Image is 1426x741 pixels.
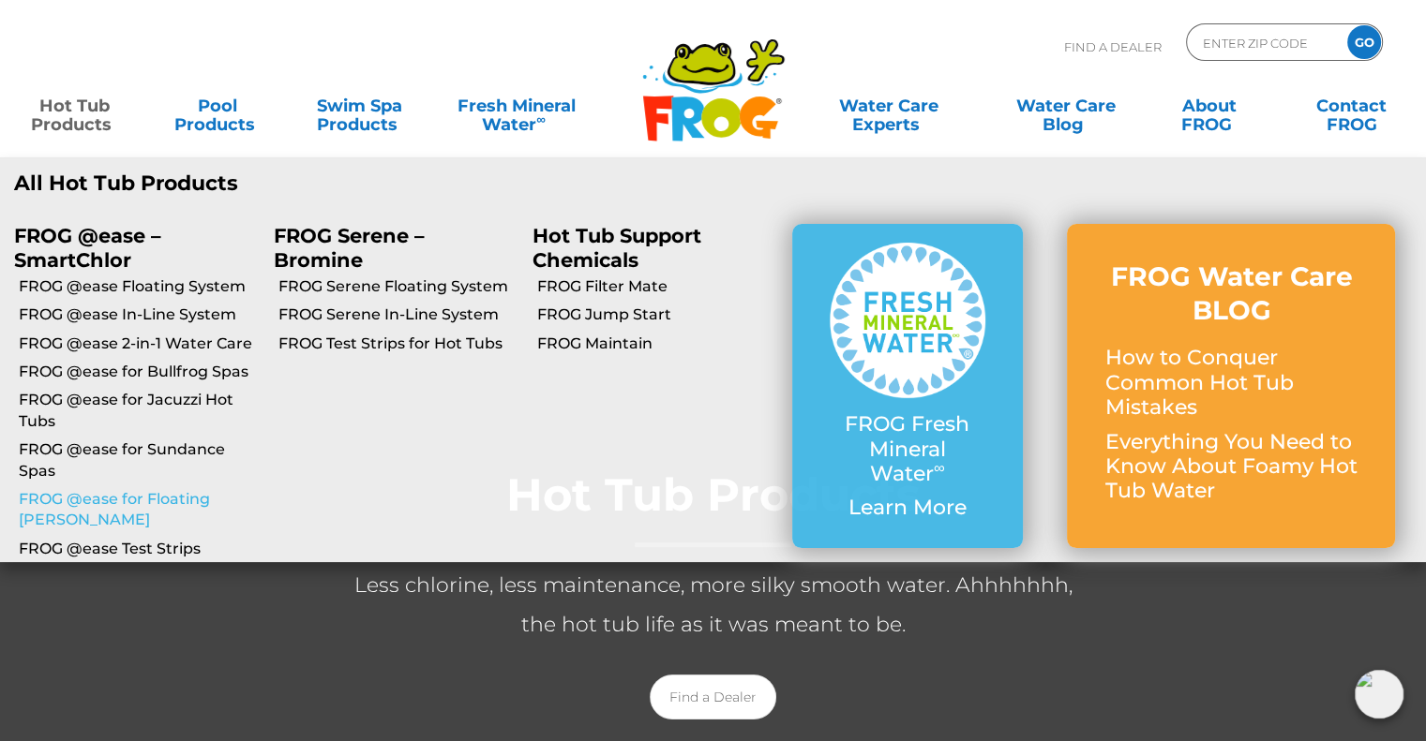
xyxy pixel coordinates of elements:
a: FROG Filter Mate [537,276,778,297]
a: FROG Jump Start [537,304,778,325]
a: FROG @ease In-Line System [19,304,260,325]
a: Find a Dealer [650,674,776,719]
a: FROG @ease for Bullfrog Spas [19,362,260,382]
input: Zip Code Form [1201,29,1328,56]
a: FROG @ease for Sundance Spas [19,439,260,482]
p: FROG @ease – SmartChlor [14,224,246,271]
h3: FROG Water Care BLOG [1104,259,1358,328]
sup: ∞ [536,111,546,126]
p: Less chlorine, less maintenance, more silky smooth water. Ahhhhhhh, the hot tub life as it was me... [338,566,1088,645]
img: openIcon [1355,670,1403,719]
a: PoolProducts [161,87,272,125]
a: FROG @ease for Jacuzzi Hot Tubs [19,390,260,432]
a: FROG Serene Floating System [278,276,519,297]
input: GO [1347,25,1381,59]
a: Fresh MineralWater∞ [447,87,586,125]
a: All Hot Tub Products [14,171,698,196]
a: FROG @ease for Floating [PERSON_NAME] [19,489,260,531]
p: Hot Tub Support Chemicals [533,224,764,271]
p: FROG Serene – Bromine [274,224,505,271]
sup: ∞ [934,458,945,477]
a: FROG Water Care BLOG How to Conquer Common Hot Tub Mistakes Everything You Need to Know About Foa... [1104,259,1358,513]
a: FROG @ease Floating System [19,276,260,297]
p: Everything You Need to Know About Foamy Hot Tub Water [1104,430,1358,504]
a: Swim SpaProducts [305,87,415,125]
a: Water CareBlog [1011,87,1121,125]
a: AboutFROG [1153,87,1264,125]
p: Find A Dealer [1064,23,1162,70]
a: FROG Serene In-Line System [278,304,519,325]
p: Learn More [830,496,986,520]
a: FROG Fresh Mineral Water∞ Learn More [830,243,986,530]
a: FROG Test Strips for Hot Tubs [278,333,519,354]
a: ContactFROG [1297,87,1407,125]
p: FROG Fresh Mineral Water [830,412,986,486]
p: How to Conquer Common Hot Tub Mistakes [1104,346,1358,420]
a: FROG @ease Test Strips [19,539,260,559]
a: FROG Maintain [537,333,778,354]
a: FROG @ease 2-in-1 Water Care [19,333,260,354]
a: Water CareExperts [798,87,979,125]
a: Hot TubProducts [19,87,129,125]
